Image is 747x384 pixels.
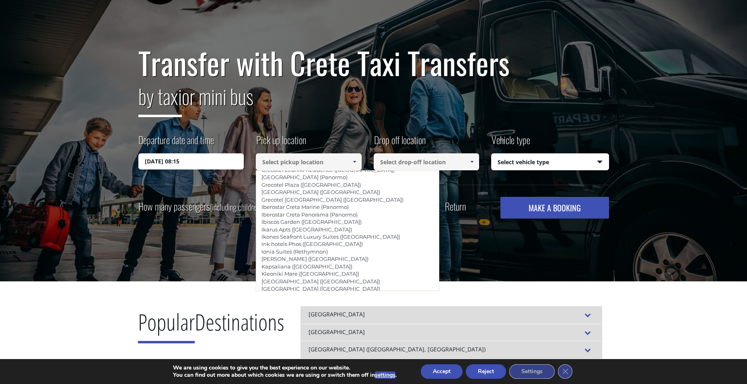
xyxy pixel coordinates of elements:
[300,341,602,359] div: [GEOGRAPHIC_DATA] ([GEOGRAPHIC_DATA], [GEOGRAPHIC_DATA])
[445,201,466,211] label: Return
[256,186,385,198] a: [GEOGRAPHIC_DATA] ([GEOGRAPHIC_DATA])
[256,179,366,190] a: Grecotel Plaza ([GEOGRAPHIC_DATA])
[374,133,426,153] label: Drop off location
[509,364,555,379] button: Settings
[256,246,333,257] a: Ionia Suites (Rethymnon)
[256,194,409,205] a: Grecotel [GEOGRAPHIC_DATA] ([GEOGRAPHIC_DATA])
[256,253,374,264] a: [PERSON_NAME] ([GEOGRAPHIC_DATA])
[138,197,266,217] label: How many passengers ?
[421,364,463,379] button: Accept
[465,153,479,170] a: Show All Items
[256,216,367,227] a: Ibiscos Garden ([GEOGRAPHIC_DATA])
[256,268,364,279] a: Kleoniki Mare ([GEOGRAPHIC_DATA])
[256,201,354,213] a: Iberostar Creta Marine (Panormo)
[374,153,479,170] input: Select drop-off location
[138,306,284,349] h2: Destinations
[256,209,363,220] a: Iberostar Creta Panorama (Panormo)
[256,224,357,235] a: Ikarus Apts ([GEOGRAPHIC_DATA])
[375,372,395,379] button: settings
[138,46,609,80] h1: Transfer with Crete Taxi Transfers
[256,231,405,242] a: Ikones Seafront Luxury Suites ([GEOGRAPHIC_DATA])
[491,133,530,153] label: Vehicle type
[256,261,358,272] a: Kapsaliana ([GEOGRAPHIC_DATA])
[500,197,609,219] button: MAKE A BOOKING
[558,364,572,379] button: Close GDPR Cookie Banner
[300,324,602,341] div: [GEOGRAPHIC_DATA]
[210,201,262,213] small: (including children)
[173,364,397,372] p: We are using cookies to give you the best experience on our website.
[256,153,362,170] input: Select pickup location
[138,81,182,117] span: by taxi
[256,238,368,250] a: Ink hotels Phos ([GEOGRAPHIC_DATA])
[348,153,361,170] a: Show All Items
[492,154,609,171] span: Select vehicle type
[138,306,195,343] span: Popular
[256,171,353,183] a: [GEOGRAPHIC_DATA] (Panormo)
[256,283,385,294] a: [GEOGRAPHIC_DATA] ([GEOGRAPHIC_DATA])
[256,133,306,153] label: Pick up location
[138,133,214,153] label: Departure date and time
[466,364,506,379] button: Reject
[138,80,609,123] h2: or mini bus
[300,306,602,324] div: [GEOGRAPHIC_DATA]
[173,372,397,379] p: You can find out more about which cookies we are using or switch them off in .
[256,276,385,287] a: [GEOGRAPHIC_DATA] ([GEOGRAPHIC_DATA])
